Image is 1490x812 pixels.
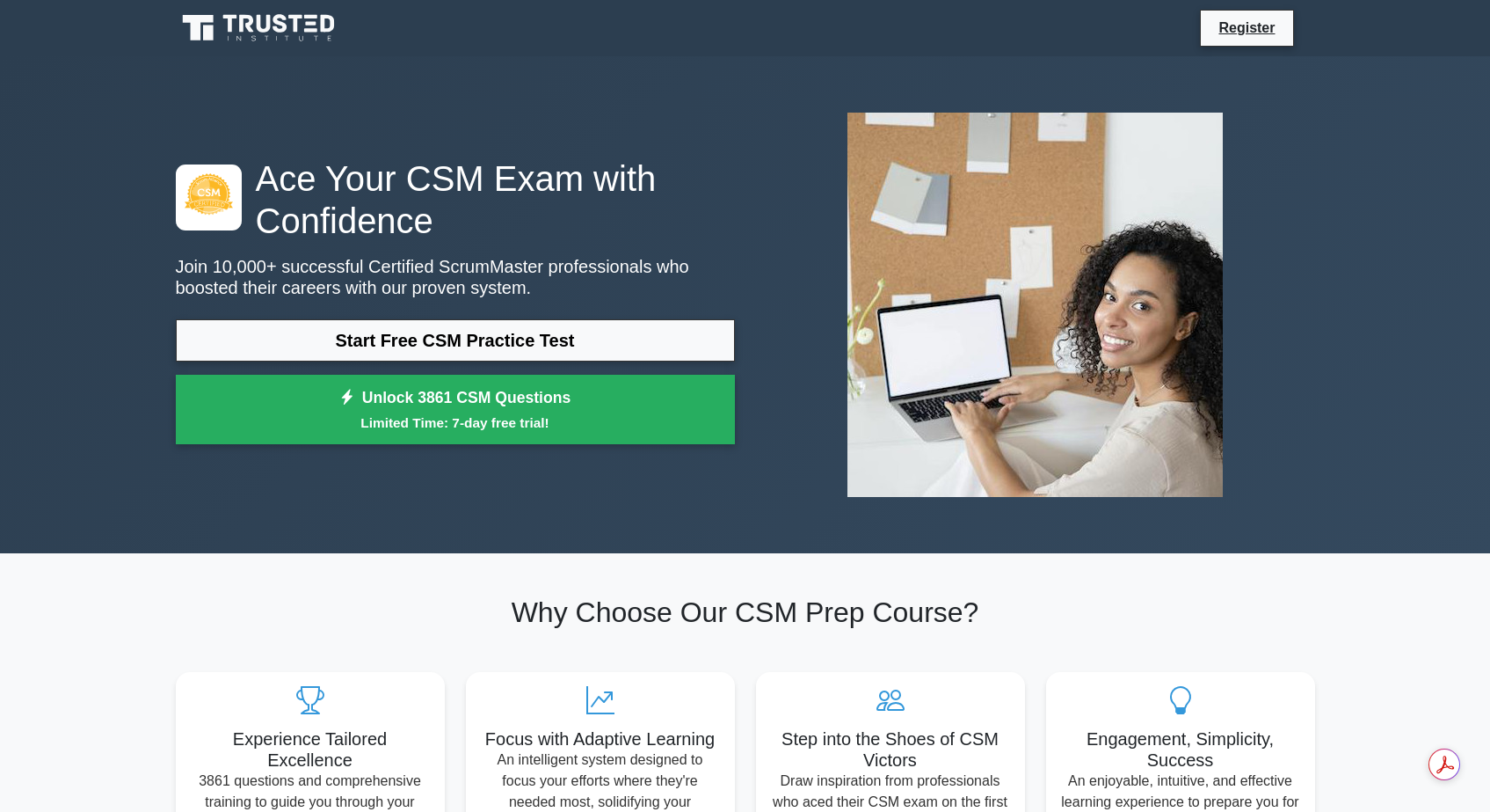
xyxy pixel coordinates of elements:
h5: Step into the Shoes of CSM Victors [770,728,1011,771]
h5: Experience Tailored Excellence [190,728,431,771]
h5: Engagement, Simplicity, Success [1060,728,1301,771]
h5: Focus with Adaptive Learning [480,728,721,750]
a: Start Free CSM Practice Test [176,319,735,362]
h2: Why Choose Our CSM Prep Course? [176,596,1315,629]
h1: Ace Your CSM Exam with Confidence [176,157,735,242]
p: Join 10,000+ successful Certified ScrumMaster professionals who boosted their careers with our pr... [176,256,735,298]
a: Unlock 3861 CSM QuestionsLimited Time: 7-day free trial! [176,375,735,445]
small: Limited Time: 7-day free trial! [198,413,713,433]
a: Register [1208,17,1285,39]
